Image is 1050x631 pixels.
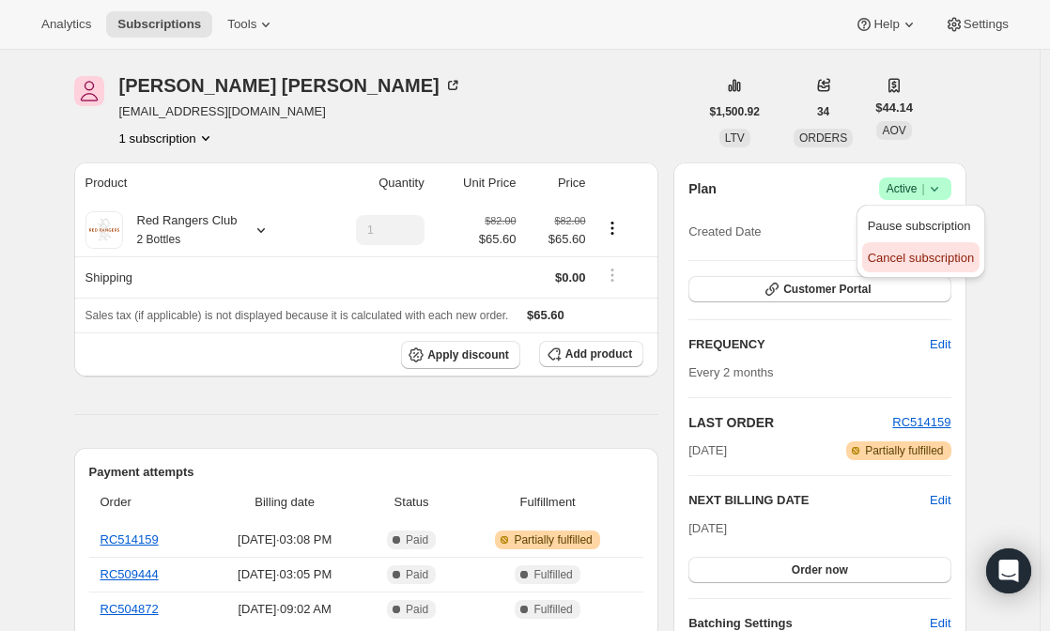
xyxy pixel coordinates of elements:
[688,365,773,379] span: Every 2 months
[514,532,592,547] span: Partially fulfilled
[892,415,950,429] a: RC514159
[986,548,1031,593] div: Open Intercom Messenger
[479,230,517,249] span: $65.60
[868,219,971,233] span: Pause subscription
[865,443,943,458] span: Partially fulfilled
[930,491,950,510] button: Edit
[100,532,159,546] a: RC514159
[533,567,572,582] span: Fulfilled
[688,521,727,535] span: [DATE]
[485,215,516,226] small: $82.00
[527,308,564,322] span: $65.60
[597,218,627,239] button: Product actions
[930,335,950,354] span: Edit
[427,347,509,362] span: Apply discount
[882,124,905,137] span: AOV
[463,493,632,512] span: Fulfillment
[406,567,428,582] span: Paid
[964,17,1009,32] span: Settings
[565,346,632,362] span: Add product
[539,341,643,367] button: Add product
[868,251,974,265] span: Cancel subscription
[316,162,430,204] th: Quantity
[688,441,727,460] span: [DATE]
[406,602,428,617] span: Paid
[817,104,829,119] span: 34
[533,602,572,617] span: Fulfilled
[401,341,520,369] button: Apply discount
[100,567,159,581] a: RC509444
[430,162,522,204] th: Unit Price
[792,562,848,577] span: Order now
[227,17,256,32] span: Tools
[371,493,452,512] span: Status
[688,223,761,241] span: Created Date
[688,413,892,432] h2: LAST ORDER
[710,104,760,119] span: $1,500.92
[862,242,980,272] button: Cancel subscription
[521,162,591,204] th: Price
[406,532,428,547] span: Paid
[934,11,1020,38] button: Settings
[554,215,585,226] small: $82.00
[688,557,950,583] button: Order now
[799,131,847,145] span: ORDERS
[106,11,212,38] button: Subscriptions
[921,181,924,196] span: |
[555,270,586,285] span: $0.00
[41,17,91,32] span: Analytics
[117,17,201,32] span: Subscriptions
[783,282,871,297] span: Customer Portal
[725,131,745,145] span: LTV
[873,17,899,32] span: Help
[688,276,950,302] button: Customer Portal
[85,211,123,249] img: product img
[862,210,980,240] button: Pause subscription
[209,493,360,512] span: Billing date
[209,565,360,584] span: [DATE] · 03:05 PM
[74,256,317,298] th: Shipping
[699,99,771,125] button: $1,500.92
[30,11,102,38] button: Analytics
[688,179,717,198] h2: Plan
[216,11,286,38] button: Tools
[209,531,360,549] span: [DATE] · 03:08 PM
[123,211,238,249] div: Red Rangers Club
[806,99,841,125] button: 34
[74,76,104,106] span: Tracy Miller
[89,482,205,523] th: Order
[74,162,317,204] th: Product
[527,230,585,249] span: $65.60
[875,99,913,117] span: $44.14
[887,179,944,198] span: Active
[89,463,644,482] h2: Payment attempts
[843,11,929,38] button: Help
[137,233,181,246] small: 2 Bottles
[597,265,627,285] button: Shipping actions
[100,602,159,616] a: RC504872
[688,335,930,354] h2: FREQUENCY
[85,309,509,322] span: Sales tax (if applicable) is not displayed because it is calculated with each new order.
[919,330,962,360] button: Edit
[209,600,360,619] span: [DATE] · 09:02 AM
[119,129,215,147] button: Product actions
[119,102,462,121] span: [EMAIL_ADDRESS][DOMAIN_NAME]
[119,76,462,95] div: [PERSON_NAME] [PERSON_NAME]
[892,413,950,432] button: RC514159
[688,491,930,510] h2: NEXT BILLING DATE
